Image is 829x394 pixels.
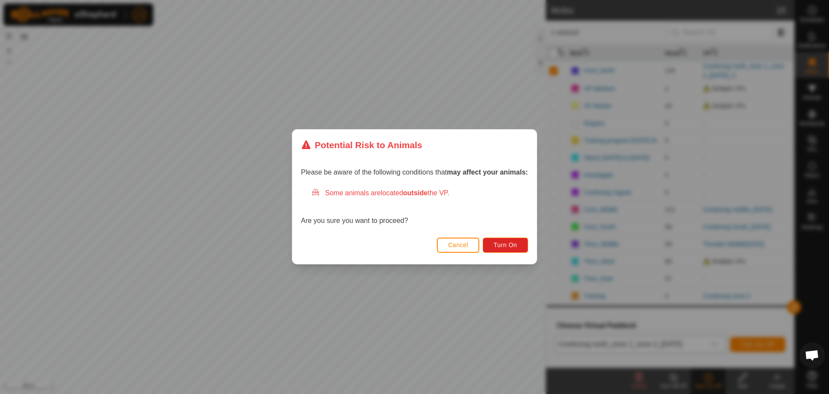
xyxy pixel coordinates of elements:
span: Please be aware of the following conditions that [301,169,528,176]
div: Open chat [799,342,825,368]
span: Turn On [494,242,517,249]
strong: may affect your animals: [447,169,528,176]
div: Some animals are [311,188,528,199]
strong: outside [403,190,428,197]
div: Potential Risk to Animals [301,138,422,152]
button: Turn On [483,238,528,253]
button: Cancel [437,238,480,253]
div: Are you sure you want to proceed? [301,188,528,226]
span: Cancel [448,242,468,249]
span: located the VP. [381,190,449,197]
